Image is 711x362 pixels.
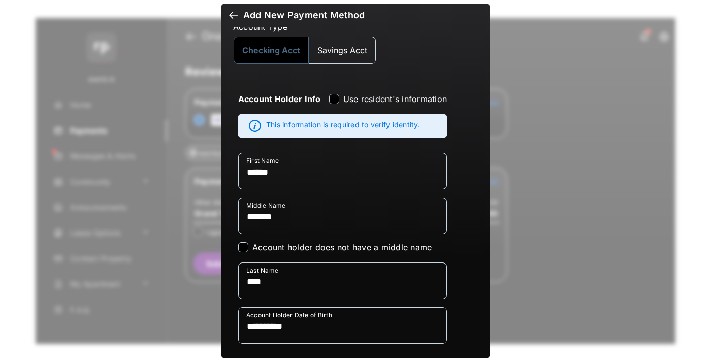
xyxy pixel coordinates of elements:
button: Savings Acct [309,37,376,64]
div: Add New Payment Method [243,10,365,21]
label: Use resident's information [343,94,447,104]
label: Account holder does not have a middle name [252,242,432,252]
button: Checking Acct [234,37,309,64]
strong: Account Holder Info [238,94,321,122]
span: This information is required to verify identity. [266,120,420,132]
